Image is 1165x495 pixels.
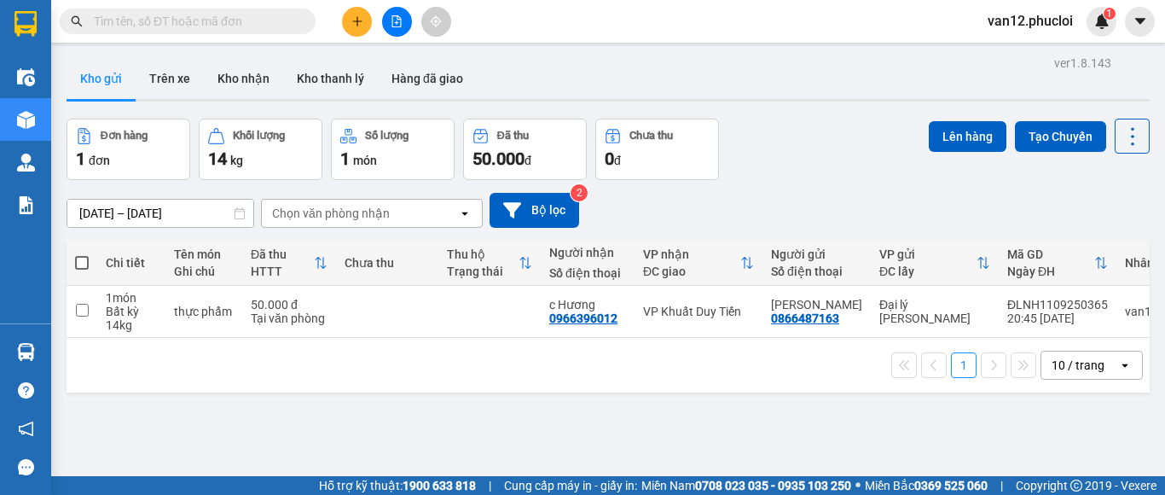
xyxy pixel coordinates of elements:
div: Đơn hàng [101,130,148,142]
span: Miền Bắc [865,476,988,495]
button: Đã thu50.000đ [463,119,587,180]
div: Ghi chú [174,265,234,278]
div: ver 1.8.143 [1054,54,1111,73]
button: Chưa thu0đ [595,119,719,180]
svg: open [458,207,472,220]
div: Tên món [174,247,234,261]
span: aim [430,15,442,27]
span: van12.phucloi [974,10,1087,32]
svg: open [1118,358,1132,372]
div: Số điện thoại [549,266,626,280]
button: Kho gửi [67,58,136,99]
input: Select a date range. [67,200,253,227]
span: search [71,15,83,27]
button: Khối lượng14kg [199,119,322,180]
img: warehouse-icon [17,68,35,86]
strong: 0708 023 035 - 0935 103 250 [695,479,851,492]
sup: 1 [1104,8,1116,20]
div: Khối lượng [233,130,285,142]
button: Kho thanh lý [283,58,378,99]
div: Chưa thu [629,130,673,142]
button: aim [421,7,451,37]
div: Số lượng [365,130,409,142]
div: Ngày ĐH [1007,265,1094,278]
span: 1 [340,148,350,169]
div: 1 món [106,291,157,305]
div: Trạng thái [447,265,519,278]
span: plus [351,15,363,27]
span: copyright [1070,480,1082,492]
div: C HUYỀN [771,298,862,312]
img: solution-icon [17,196,35,214]
span: 1 [76,148,85,169]
div: Bất kỳ [106,305,157,318]
div: Chọn văn phòng nhận [272,205,390,222]
div: VP gửi [879,247,977,261]
div: Thu hộ [447,247,519,261]
div: ĐC giao [643,265,740,278]
span: kg [230,154,243,167]
button: Trên xe [136,58,204,99]
button: Kho nhận [204,58,283,99]
button: Hàng đã giao [378,58,477,99]
input: Tìm tên, số ĐT hoặc mã đơn [94,12,295,31]
span: Cung cấp máy in - giấy in: [504,476,637,495]
span: đơn [89,154,110,167]
div: Đại lý [PERSON_NAME] [879,298,990,325]
th: Toggle SortBy [871,241,999,286]
div: ĐLNH1109250365 [1007,298,1108,312]
img: warehouse-icon [17,343,35,361]
div: ĐC lấy [879,265,977,278]
div: Chi tiết [106,256,157,270]
span: | [1000,476,1003,495]
button: Tạo Chuyến [1015,121,1106,152]
div: VP Khuất Duy Tiến [643,305,754,318]
button: Bộ lọc [490,193,579,228]
button: Đơn hàng1đơn [67,119,190,180]
div: Tại văn phòng [251,312,327,325]
div: Người gửi [771,247,862,261]
span: ⚪️ [855,482,861,489]
span: 1 [1106,8,1112,20]
th: Toggle SortBy [999,241,1116,286]
span: question-circle [18,382,34,399]
div: 0866487163 [771,312,839,325]
span: Miền Nam [641,476,851,495]
th: Toggle SortBy [635,241,762,286]
span: món [353,154,377,167]
div: HTTT [251,265,314,278]
button: Số lượng1món [331,119,455,180]
th: Toggle SortBy [438,241,541,286]
div: 14 kg [106,318,157,332]
button: file-add [382,7,412,37]
button: plus [342,7,372,37]
div: Đã thu [497,130,529,142]
div: VP nhận [643,247,740,261]
button: Lên hàng [929,121,1006,152]
div: Đã thu [251,247,314,261]
span: 14 [208,148,227,169]
strong: 0369 525 060 [914,479,988,492]
span: 0 [605,148,614,169]
img: warehouse-icon [17,154,35,172]
button: caret-down [1125,7,1155,37]
img: logo-vxr [14,11,37,37]
div: Chưa thu [345,256,430,270]
div: 0966396012 [549,312,617,325]
span: đ [614,154,621,167]
div: thực phẩm [174,305,234,318]
span: Hỗ trợ kỹ thuật: [319,476,476,495]
button: 1 [951,352,977,378]
div: 20:45 [DATE] [1007,312,1108,325]
img: icon-new-feature [1094,14,1110,29]
span: message [18,459,34,475]
div: c Hương [549,298,626,312]
span: 50.000 [472,148,525,169]
th: Toggle SortBy [242,241,336,286]
div: Mã GD [1007,247,1094,261]
span: | [489,476,491,495]
sup: 2 [571,184,588,201]
div: Người nhận [549,246,626,259]
img: warehouse-icon [17,111,35,129]
span: đ [525,154,531,167]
